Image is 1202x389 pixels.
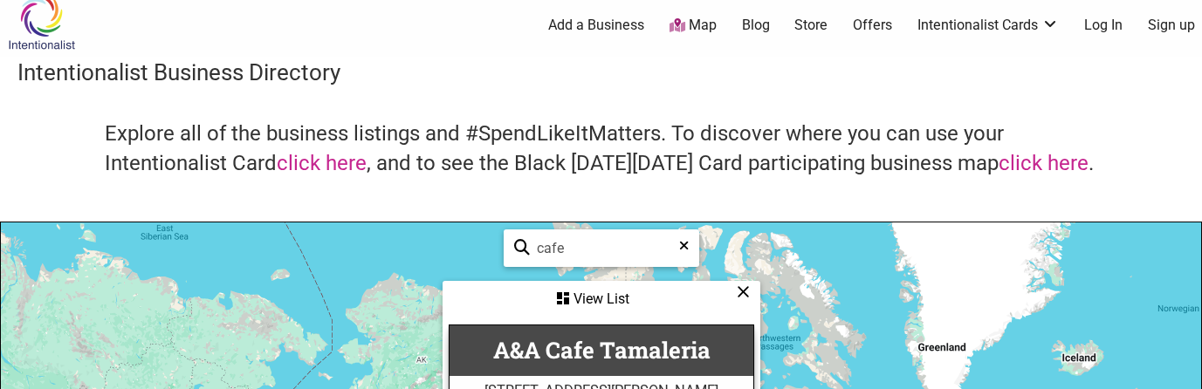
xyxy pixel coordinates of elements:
a: Intentionalist Cards [917,16,1059,35]
a: Add a Business [548,16,644,35]
a: click here [277,151,367,175]
a: Log In [1084,16,1123,35]
h3: Intentionalist Business Directory [17,57,1185,88]
div: View List [444,283,759,316]
a: Store [794,16,828,35]
div: Type to search and filter [504,229,699,267]
h4: Explore all of the business listings and #SpendLikeItMatters. To discover where you can use your ... [105,119,1097,178]
input: Type to find and filter... [530,231,688,265]
a: Blog [742,16,770,35]
a: click here [999,151,1089,175]
a: A&A Cafe Tamaleria [493,335,711,365]
a: Map [670,16,717,36]
a: Offers [853,16,892,35]
a: Sign up [1148,16,1195,35]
